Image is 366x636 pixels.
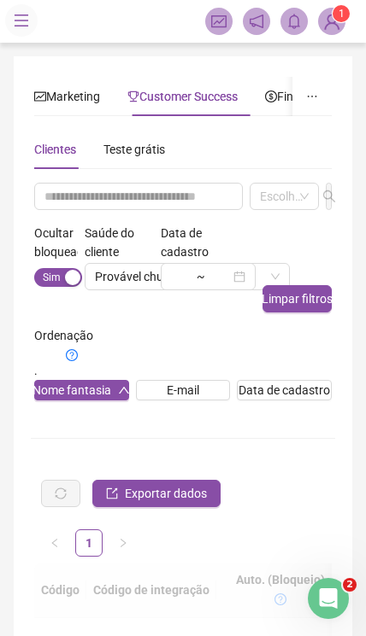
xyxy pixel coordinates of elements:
button: right [109,529,137,557]
span: right [118,538,128,548]
span: Provável churn [95,264,280,289]
span: menu [14,13,29,28]
div: Clientes [34,140,76,159]
label: Saúde do cliente [85,229,154,256]
a: 1 [76,530,102,556]
button: Exportar dados [92,480,221,507]
span: notification [249,14,264,29]
button: Limpar filtros [263,285,332,312]
span: E-mail [167,381,199,400]
button: Data de cadastro [237,380,332,400]
span: Data de cadastro [239,381,330,400]
button: sync [41,480,80,507]
li: 1 [75,529,103,557]
span: trophy [127,90,139,102]
span: export [106,487,118,499]
span: fund [211,14,227,29]
iframe: Intercom live chat [308,578,349,619]
label: Ocultar bloqueados [34,229,78,256]
div: Teste grátis [103,140,165,159]
img: 79746 [319,9,345,34]
button: E-mail [136,380,231,400]
button: ellipsis [292,77,332,116]
button: Nome fantasiaup [34,380,129,400]
span: up [118,384,130,396]
span: dollar [265,90,277,102]
span: Ordenação : [34,326,109,385]
span: question-circle [66,349,78,361]
li: Página anterior [41,529,68,557]
span: left [50,538,60,548]
span: 1 [339,8,345,20]
li: Próxima página [109,529,137,557]
span: Marketing [34,90,100,103]
span: fund [34,90,46,102]
span: Customer Success [127,90,238,103]
sup: Atualize o seu contato no menu Meus Dados [333,5,350,22]
span: Exportar dados [125,484,207,503]
span: Nome fantasia [32,381,111,400]
label: Data de cadastro [161,229,256,256]
button: Ordenação: [34,345,109,365]
div: ~ [190,271,212,283]
button: left [41,529,68,557]
span: 2 [343,578,357,592]
span: bell [286,14,302,29]
span: ellipsis [306,90,318,102]
span: Finances [265,90,325,103]
span: Limpar filtros [262,289,333,308]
